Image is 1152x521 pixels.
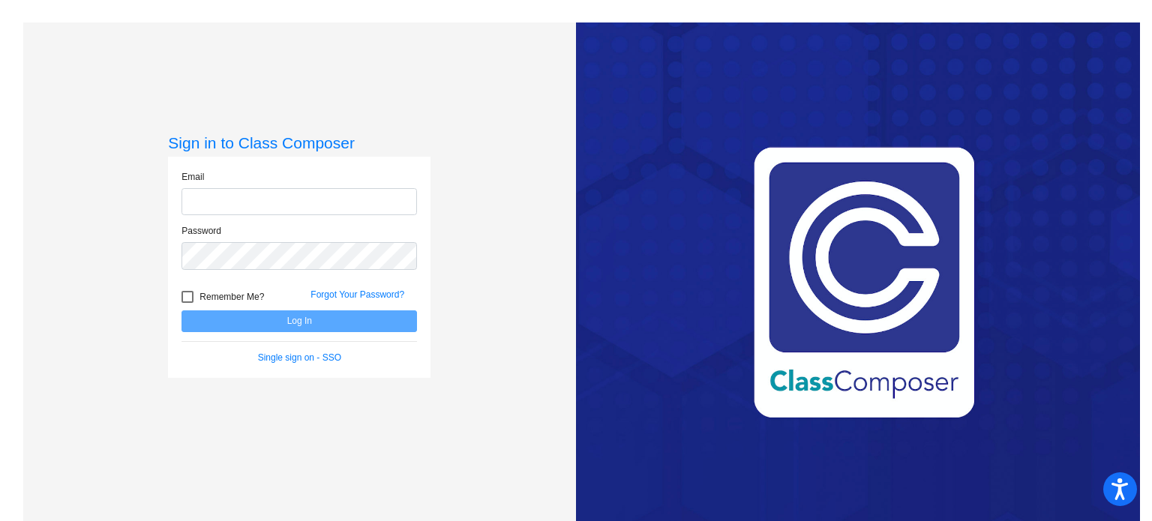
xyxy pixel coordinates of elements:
[168,133,430,152] h3: Sign in to Class Composer
[199,288,264,306] span: Remember Me?
[181,310,417,332] button: Log In
[181,170,204,184] label: Email
[258,352,341,363] a: Single sign on - SSO
[310,289,404,300] a: Forgot Your Password?
[181,224,221,238] label: Password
